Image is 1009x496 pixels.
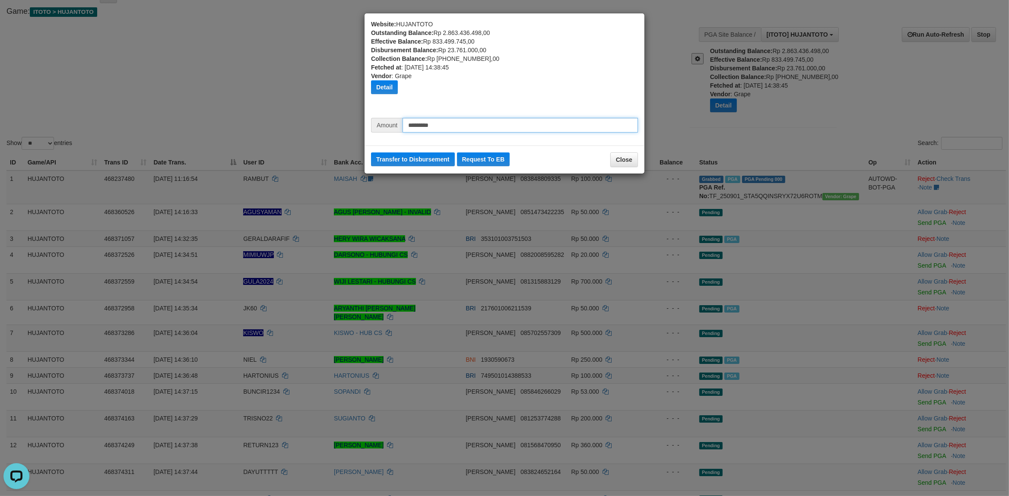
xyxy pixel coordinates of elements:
[371,80,398,94] button: Detail
[457,152,510,166] button: Request To EB
[371,64,401,71] b: Fetched at
[610,152,638,167] button: Close
[371,73,391,79] b: Vendor
[3,3,29,29] button: Open LiveChat chat widget
[371,38,423,45] b: Effective Balance:
[371,20,638,118] div: HUJANTOTO Rp 2.863.436.498,00 Rp 833.499.745,00 Rp 23.761.000,00 Rp [PHONE_NUMBER],00 : [DATE] 14...
[371,152,455,166] button: Transfer to Disbursement
[371,118,403,133] span: Amount
[371,47,438,54] b: Disbursement Balance:
[371,21,396,28] b: Website:
[371,29,434,36] b: Outstanding Balance:
[371,55,427,62] b: Collection Balance:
